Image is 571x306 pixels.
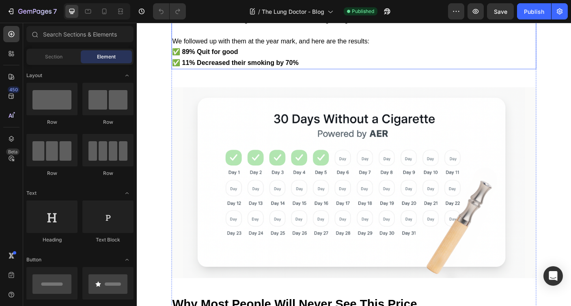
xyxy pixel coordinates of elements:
div: Beta [6,149,19,155]
span: Button [26,256,41,263]
div: Row [82,119,134,126]
span: Save [494,8,507,15]
span: Toggle open [121,187,134,200]
div: Text Block [82,236,134,244]
div: Undo/Redo [153,3,186,19]
span: / [258,7,260,16]
div: Row [26,170,78,177]
div: Row [26,119,78,126]
span: Toggle open [121,253,134,266]
span: The Lung Doctor - Blog [262,7,324,16]
div: Heading [26,236,78,244]
span: Published [352,8,374,15]
p: 7 [53,6,57,16]
iframe: Design area [137,23,571,306]
span: Layout [26,72,42,79]
div: Open Intercom Messenger [543,266,563,286]
span: Section [45,53,62,60]
input: Search Sections & Elements [26,26,134,42]
span: Toggle open [121,69,134,82]
div: Row [82,170,134,177]
button: Save [487,3,514,19]
span: Text [26,190,37,197]
div: Publish [524,7,544,16]
img: Alt Image [39,72,448,287]
button: Publish [517,3,551,19]
button: 7 [3,3,60,19]
div: 450 [8,86,19,93]
span: Element [97,53,116,60]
